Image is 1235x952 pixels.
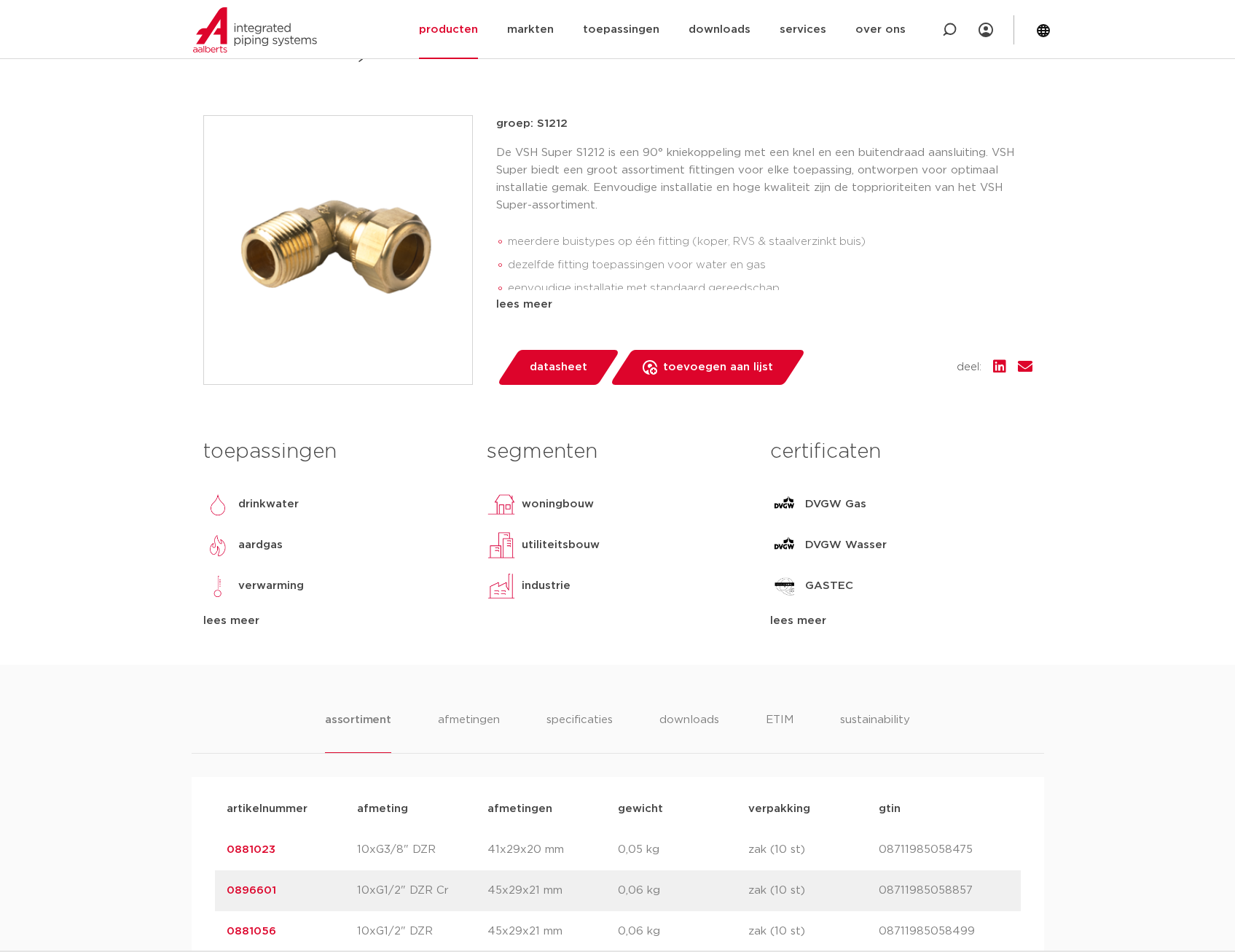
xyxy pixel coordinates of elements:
[238,577,304,595] p: verwarming
[957,359,981,376] span: deel:
[770,437,1032,467] h3: certificaten
[805,496,866,513] p: DVGW Gas
[530,356,587,379] span: datasheet
[238,496,299,513] p: drinkwater
[227,844,275,855] a: 0881023
[659,711,719,753] li: downloads
[770,531,799,560] img: DVGW Wasser
[748,800,879,818] p: verpakking
[357,841,487,859] p: 10xG3/8" DZR
[618,841,748,859] p: 0,05 kg
[203,531,232,560] img: aardgas
[496,296,1032,313] div: lees meer
[487,531,516,560] img: utiliteitsbouw
[238,537,283,554] p: aardgas
[508,277,1032,300] li: eenvoudige installatie met standaard gereedschap
[227,800,357,818] p: artikelnummer
[487,571,516,601] img: industrie
[618,923,748,940] p: 0,06 kg
[204,116,472,384] img: Product Image for VSH Super kniekoppeling 90° (knel x buitendraad)
[618,800,748,818] p: gewicht
[770,490,799,519] img: DVGW Gas
[508,254,1032,277] li: dezelfde fitting toepassingen voor water en gas
[203,571,232,601] img: verwarming
[203,490,232,519] img: drinkwater
[748,841,879,859] p: zak (10 st)
[357,882,487,900] p: 10xG1/2" DZR Cr
[748,882,879,900] p: zak (10 st)
[748,923,879,940] p: zak (10 st)
[487,841,618,859] p: 41x29x20 mm
[546,711,613,753] li: specificaties
[325,711,391,753] li: assortiment
[663,356,773,379] span: toevoegen aan lijst
[770,612,1032,630] div: lees meer
[357,800,487,818] p: afmeting
[357,923,487,940] p: 10xG1/2" DZR
[496,115,1032,133] p: groep: S1212
[805,537,887,554] p: DVGW Wasser
[487,437,748,467] h3: segmenten
[879,923,1009,940] p: 08711985058499
[766,711,793,753] li: ETIM
[879,841,1009,859] p: 08711985058475
[203,612,465,630] div: lees meer
[618,882,748,900] p: 0,06 kg
[879,800,1009,818] p: gtin
[496,144,1032,214] p: De VSH Super S1212 is een 90° kniekoppeling met een knel en een buitendraad aansluiting. VSH Supe...
[487,882,618,900] p: 45x29x21 mm
[805,577,853,595] p: GASTEC
[496,350,620,385] a: datasheet
[438,711,500,753] li: afmetingen
[522,577,571,595] p: industrie
[522,537,600,554] p: utiliteitsbouw
[508,230,1032,254] li: meerdere buistypes op één fitting (koper, RVS & staalverzinkt buis)
[203,437,465,467] h3: toepassingen
[487,923,618,940] p: 45x29x21 mm
[770,571,799,601] img: GASTEC
[487,800,618,818] p: afmetingen
[227,885,276,896] a: 0896601
[487,490,516,519] img: woningbouw
[227,926,276,937] a: 0881056
[840,711,910,753] li: sustainability
[522,496,594,513] p: woningbouw
[879,882,1009,900] p: 08711985058857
